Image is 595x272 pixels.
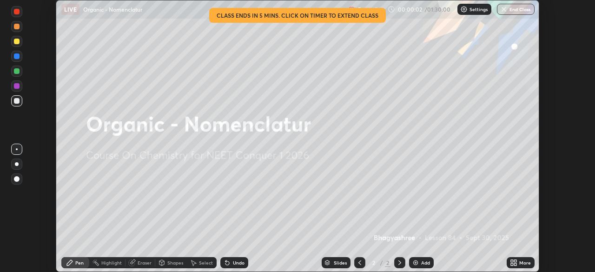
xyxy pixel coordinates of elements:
div: Add [421,260,430,265]
div: Eraser [138,260,152,265]
img: class-settings-icons [460,6,468,13]
div: Select [199,260,213,265]
div: Undo [233,260,245,265]
button: End Class [497,4,535,15]
p: LIVE [64,6,77,13]
img: recording.375f2c34.svg [349,6,356,13]
div: More [519,260,531,265]
div: 2 [369,260,378,265]
p: Settings [469,7,488,12]
div: / [380,260,383,265]
div: Pen [75,260,84,265]
div: Highlight [101,260,122,265]
img: add-slide-button [412,259,419,266]
div: 2 [385,259,390,267]
div: Shapes [167,260,183,265]
div: Slides [334,260,347,265]
p: Organic - Nomenclatur [83,6,142,13]
img: end-class-cross [500,6,508,13]
p: Recording [358,6,384,13]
